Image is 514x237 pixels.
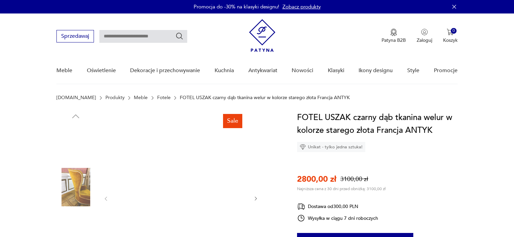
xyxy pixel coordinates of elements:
[105,95,125,100] a: Produkty
[249,19,275,52] img: Patyna - sklep z meblami i dekoracjami vintage
[443,37,458,43] p: Koszyk
[382,29,406,43] button: Patyna B2B
[157,95,171,100] a: Fotele
[56,30,94,42] button: Sprzedawaj
[417,29,432,43] button: Zaloguj
[194,3,279,10] p: Promocja do -30% na klasyki designu!
[451,28,457,34] div: 0
[56,168,95,206] img: Zdjęcie produktu FOTEL USZAK czarny dąb tkanina welur w kolorze starego złota Francja ANTYK
[297,111,458,137] h1: FOTEL USZAK czarny dąb tkanina welur w kolorze starego złota Francja ANTYK
[382,29,406,43] a: Ikona medaluPatyna B2B
[300,144,306,150] img: Ikona diamentu
[434,58,458,84] a: Promocje
[417,37,432,43] p: Zaloguj
[297,214,378,222] div: Wysyłka w ciągu 7 dni roboczych
[283,3,321,10] a: Zobacz produkty
[134,95,148,100] a: Meble
[390,29,397,36] img: Ikona medalu
[56,58,72,84] a: Meble
[215,58,234,84] a: Kuchnia
[443,29,458,43] button: 0Koszyk
[382,37,406,43] p: Patyna B2B
[292,58,313,84] a: Nowości
[180,95,350,100] p: FOTEL USZAK czarny dąb tkanina welur w kolorze starego złota Francja ANTYK
[56,34,94,39] a: Sprzedawaj
[297,202,378,211] div: Dostawa od 300,00 PLN
[56,95,96,100] a: [DOMAIN_NAME]
[87,58,116,84] a: Oświetlenie
[130,58,200,84] a: Dekoracje i przechowywanie
[248,58,277,84] a: Antykwariat
[56,125,95,163] img: Zdjęcie produktu FOTEL USZAK czarny dąb tkanina welur w kolorze starego złota Francja ANTYK
[297,142,365,152] div: Unikat - tylko jedna sztuka!
[175,32,183,40] button: Szukaj
[297,186,386,191] p: Najniższa cena z 30 dni przed obniżką: 3100,00 zł
[297,202,305,211] img: Ikona dostawy
[447,29,454,35] img: Ikona koszyka
[340,175,368,183] p: 3100,00 zł
[297,174,336,185] p: 2800,00 zł
[223,114,242,128] div: Sale
[359,58,393,84] a: Ikony designu
[328,58,344,84] a: Klasyki
[407,58,419,84] a: Style
[421,29,428,35] img: Ikonka użytkownika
